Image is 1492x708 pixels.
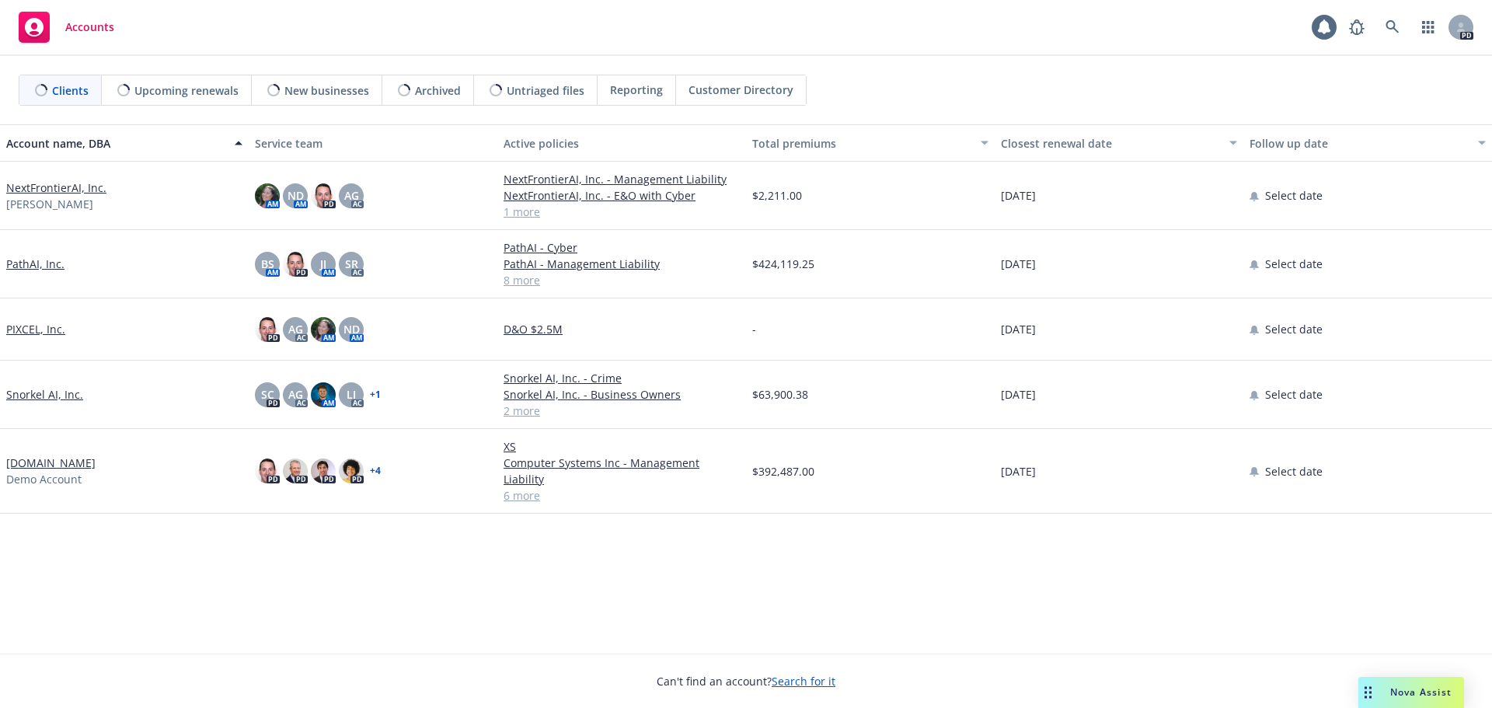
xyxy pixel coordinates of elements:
span: Select date [1265,463,1323,480]
span: Untriaged files [507,82,584,99]
span: [DATE] [1001,321,1036,337]
a: Search for it [772,674,835,689]
a: Snorkel AI, Inc. - Crime [504,370,740,386]
span: Select date [1265,386,1323,403]
img: photo [339,459,364,483]
div: Drag to move [1358,677,1378,708]
button: Nova Assist [1358,677,1464,708]
a: Search [1377,12,1408,43]
img: photo [255,183,280,208]
img: photo [311,317,336,342]
span: $392,487.00 [752,463,814,480]
span: Accounts [65,21,114,33]
span: AG [288,321,303,337]
span: [DATE] [1001,463,1036,480]
img: photo [311,459,336,483]
div: Active policies [504,135,740,152]
div: Total premiums [752,135,971,152]
div: Follow up date [1250,135,1469,152]
span: New businesses [284,82,369,99]
a: Snorkel AI, Inc. [6,386,83,403]
div: Account name, DBA [6,135,225,152]
a: PathAI, Inc. [6,256,64,272]
a: [DOMAIN_NAME] [6,455,96,471]
span: Upcoming renewals [134,82,239,99]
img: photo [311,382,336,407]
span: Clients [52,82,89,99]
a: PathAI - Cyber [504,239,740,256]
img: photo [283,459,308,483]
button: Closest renewal date [995,124,1243,162]
span: ND [288,187,304,204]
div: Closest renewal date [1001,135,1220,152]
span: Demo Account [6,471,82,487]
span: Nova Assist [1390,685,1452,699]
button: Total premiums [746,124,995,162]
span: Select date [1265,256,1323,272]
span: [DATE] [1001,187,1036,204]
span: LI [347,386,356,403]
a: 6 more [504,487,740,504]
span: [DATE] [1001,256,1036,272]
span: $2,211.00 [752,187,802,204]
span: AG [288,386,303,403]
img: photo [311,183,336,208]
button: Active policies [497,124,746,162]
a: Switch app [1413,12,1444,43]
span: JJ [320,256,326,272]
span: [DATE] [1001,386,1036,403]
span: SC [261,386,274,403]
span: Can't find an account? [657,673,835,689]
img: photo [283,252,308,277]
a: 8 more [504,272,740,288]
span: Archived [415,82,461,99]
span: - [752,321,756,337]
a: NextFrontierAI, Inc. - Management Liability [504,171,740,187]
a: XS [504,438,740,455]
a: Accounts [12,5,120,49]
button: Service team [249,124,497,162]
div: Service team [255,135,491,152]
a: 2 more [504,403,740,419]
span: Select date [1265,321,1323,337]
button: Follow up date [1243,124,1492,162]
span: Select date [1265,187,1323,204]
span: $424,119.25 [752,256,814,272]
span: SR [345,256,358,272]
span: AG [344,187,359,204]
img: photo [255,459,280,483]
a: 1 more [504,204,740,220]
a: + 4 [370,466,381,476]
a: + 1 [370,390,381,399]
img: photo [255,317,280,342]
a: NextFrontierAI, Inc. [6,180,106,196]
a: PIXCEL, Inc. [6,321,65,337]
span: Reporting [610,82,663,98]
a: Report a Bug [1341,12,1372,43]
a: D&O $2.5M [504,321,740,337]
span: [PERSON_NAME] [6,196,93,212]
span: ND [343,321,360,337]
span: $63,900.38 [752,386,808,403]
a: NextFrontierAI, Inc. - E&O with Cyber [504,187,740,204]
span: BS [261,256,274,272]
a: PathAI - Management Liability [504,256,740,272]
span: Customer Directory [688,82,793,98]
a: Snorkel AI, Inc. - Business Owners [504,386,740,403]
a: Computer Systems Inc - Management Liability [504,455,740,487]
